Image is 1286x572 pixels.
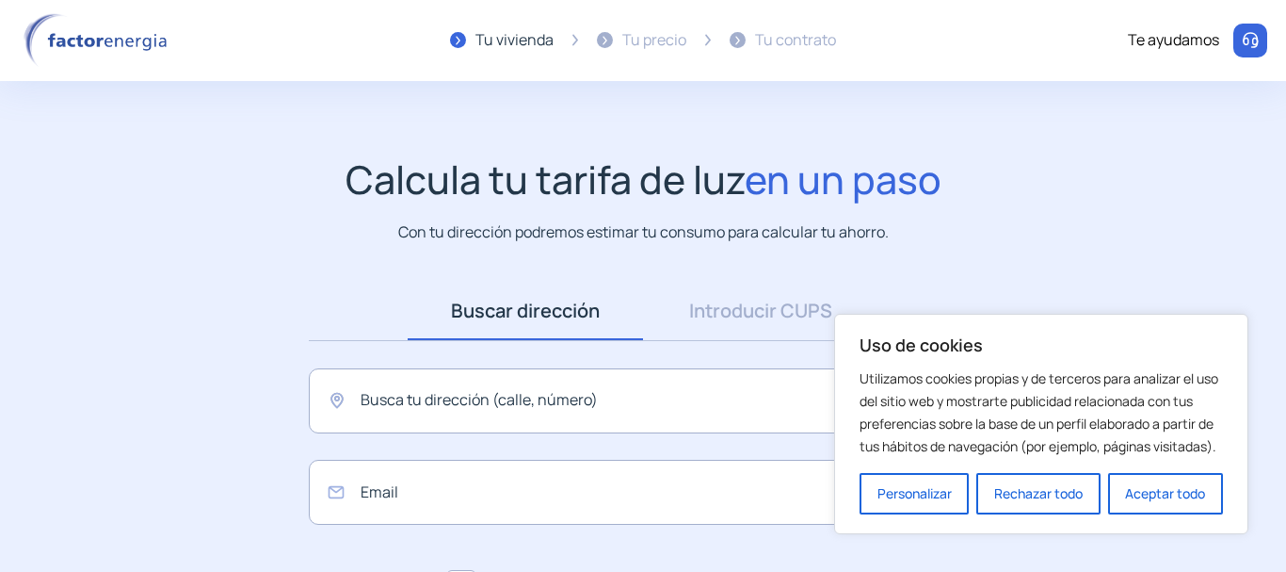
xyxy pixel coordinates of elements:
[643,282,878,340] a: Introducir CUPS
[408,282,643,340] a: Buscar dirección
[19,13,179,68] img: logo factor
[622,28,686,53] div: Tu precio
[745,153,941,205] span: en un paso
[475,28,554,53] div: Tu vivienda
[398,221,889,244] p: Con tu dirección podremos estimar tu consumo para calcular tu ahorro.
[755,28,836,53] div: Tu contrato
[860,334,1223,356] p: Uso de cookies
[1128,28,1219,53] div: Te ayudamos
[860,473,969,515] button: Personalizar
[834,314,1248,534] div: Uso de cookies
[1241,31,1260,50] img: llamar
[976,473,1100,515] button: Rechazar todo
[346,156,941,203] h1: Calcula tu tarifa de luz
[1108,473,1223,515] button: Aceptar todo
[860,368,1223,458] p: Utilizamos cookies propias y de terceros para analizar el uso del sitio web y mostrarte publicida...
